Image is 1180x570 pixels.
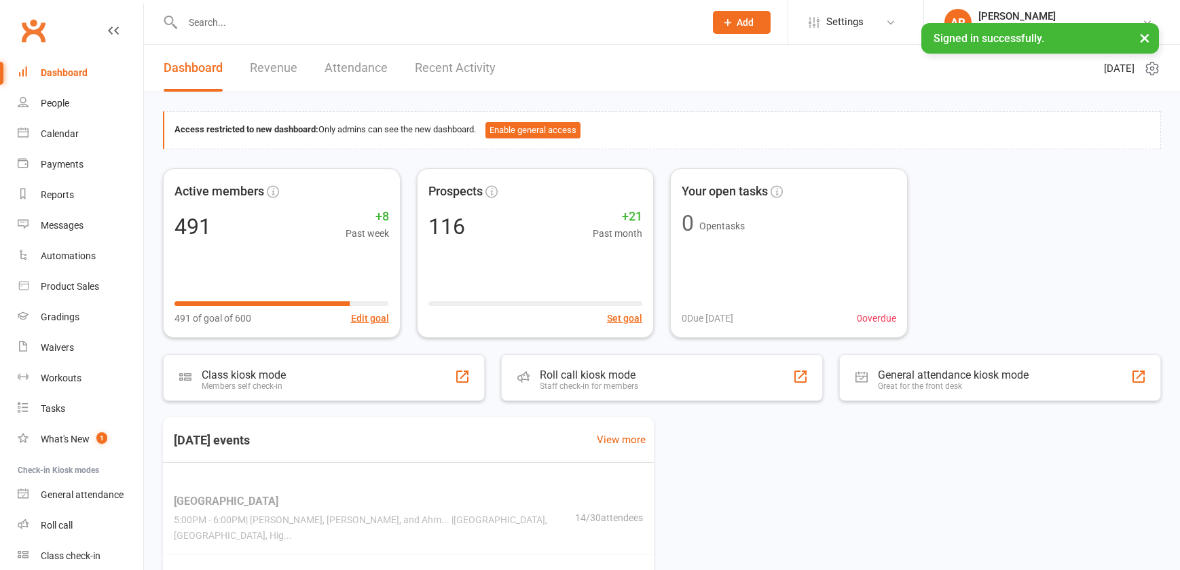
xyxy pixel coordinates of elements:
div: Gradings [41,311,79,322]
div: 116 [428,216,465,237]
span: Past week [346,226,389,241]
div: Product Sales [41,281,99,292]
a: Calendar [18,119,143,149]
span: Settings [826,7,864,37]
a: Gradings [18,302,143,332]
div: Reports [41,189,74,200]
span: Signed in successfully. [934,32,1044,45]
span: [DATE] [1104,60,1135,77]
a: View more [597,432,646,448]
div: [PERSON_NAME] [978,10,1142,22]
span: 491 of goal of 600 [174,311,251,326]
a: What's New1 [18,424,143,455]
span: 1 [96,432,107,444]
div: Messages [41,220,84,231]
div: 491 [174,216,211,237]
div: General attendance kiosk mode [878,368,1029,381]
button: Set goal [607,311,642,326]
span: 0 Due [DATE] [682,311,733,326]
span: [GEOGRAPHIC_DATA] [174,493,575,511]
span: +8 [346,207,389,227]
span: Prospects [428,182,483,202]
a: Dashboard [164,45,223,92]
div: Only admins can see the new dashboard. [174,122,1150,138]
div: Dashboard [41,67,88,78]
span: 14 / 30 attendees [575,511,643,526]
a: Product Sales [18,271,143,302]
a: Messages [18,210,143,241]
div: Staff check-in for members [540,381,638,391]
a: Automations [18,241,143,271]
strong: Access restricted to new dashboard: [174,124,318,134]
a: Tasks [18,394,143,424]
span: 0 overdue [857,311,896,326]
a: General attendance kiosk mode [18,480,143,510]
a: Revenue [250,45,297,92]
div: Waivers [41,342,74,353]
div: General attendance [41,489,124,500]
a: Recent Activity [415,45,496,92]
div: Class check-in [41,550,100,561]
div: What's New [41,434,90,444]
span: Past month [593,226,642,241]
span: 5:00PM - 6:00PM | [PERSON_NAME], [PERSON_NAME], and Ahm... | [GEOGRAPHIC_DATA], [GEOGRAPHIC_DATA]... [174,513,575,544]
div: AR [944,9,972,36]
a: Clubworx [16,14,50,47]
span: Active members [174,182,264,202]
span: Open tasks [699,221,745,231]
div: People [41,98,69,109]
span: +21 [593,207,642,227]
a: People [18,88,143,119]
div: Class kiosk mode [202,368,286,381]
a: Waivers [18,332,143,363]
div: Workouts [41,373,81,383]
div: Roll call kiosk mode [540,368,638,381]
input: Search... [179,13,695,32]
span: Your open tasks [682,182,768,202]
div: 0 [682,212,694,234]
span: Add [737,17,754,28]
a: Attendance [325,45,388,92]
h3: [DATE] events [163,428,261,453]
a: Dashboard [18,58,143,88]
div: Tasks [41,403,65,414]
a: Roll call [18,510,143,541]
button: Edit goal [351,311,389,326]
div: Payments [41,159,84,170]
div: Karate Academy [GEOGRAPHIC_DATA] [978,22,1142,35]
div: Members self check-in [202,381,286,391]
a: Workouts [18,363,143,394]
button: × [1132,23,1157,52]
div: Automations [41,250,96,261]
a: Payments [18,149,143,180]
button: Add [713,11,771,34]
a: Reports [18,180,143,210]
div: Calendar [41,128,79,139]
button: Enable general access [485,122,580,138]
div: Roll call [41,520,73,531]
div: Great for the front desk [878,381,1029,391]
